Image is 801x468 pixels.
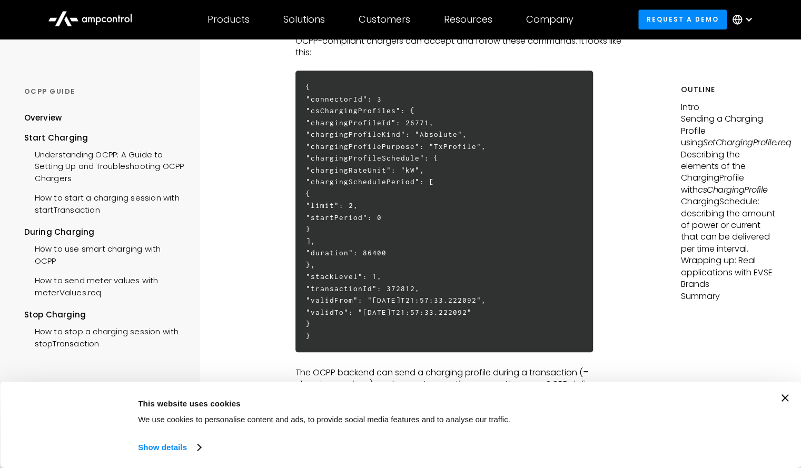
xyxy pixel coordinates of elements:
[526,14,573,25] div: Company
[24,226,184,238] div: During Charging
[24,144,184,187] a: Understanding OCPP: A Guide to Setting Up and Troubleshooting OCPP Chargers
[24,112,62,124] div: Overview
[638,9,727,29] a: Request a demo
[24,321,184,352] a: How to stop a charging session with stopTransaction
[295,59,626,71] p: ‍
[24,238,184,270] a: How to use smart charging with OCPP
[359,14,410,25] div: Customers
[24,309,184,321] div: Stop Charging
[24,187,184,218] a: How to start a charging session with startTransaction
[781,394,788,402] button: Close banner
[283,14,325,25] div: Solutions
[138,440,200,455] a: Show details
[681,102,777,113] p: Intro
[681,196,777,255] p: ChargingSchedule: describing the amount of power or current that can be delivered per time interval.
[698,184,768,196] em: csChargingProfile
[444,14,492,25] div: Resources
[24,112,62,132] a: Overview
[703,136,791,148] em: SetChargingProfile.req
[207,14,250,25] div: Products
[24,270,184,301] a: How to send meter values with meterValues.req
[681,291,777,302] p: Summary
[611,394,762,425] button: Okay
[681,149,777,196] p: Describing the elements of the ChargingProfile with
[24,87,184,96] div: OCPP GUIDE
[138,415,510,424] span: We use cookies to personalise content and ads, to provide social media features and to analyse ou...
[295,367,626,414] p: The OCPP backend can send a charging profile during a transaction (= charging sessions) or when n...
[24,132,184,144] div: Start Charging
[138,397,587,410] div: This website uses cookies
[681,255,777,290] p: Wrapping up: Real applications with EVSE Brands
[295,24,626,59] p: OCPP defines a standard format to create these charging profiles so that any OCPP-compliant charg...
[681,113,777,148] p: Sending a Charging Profile using
[681,84,777,95] h5: Outline
[295,355,626,366] p: ‍
[295,71,593,352] h6: { "connectorId": 3 "csChargingProfiles": { "chargingProfileId": 26771, "chargingProfileKind": "Ab...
